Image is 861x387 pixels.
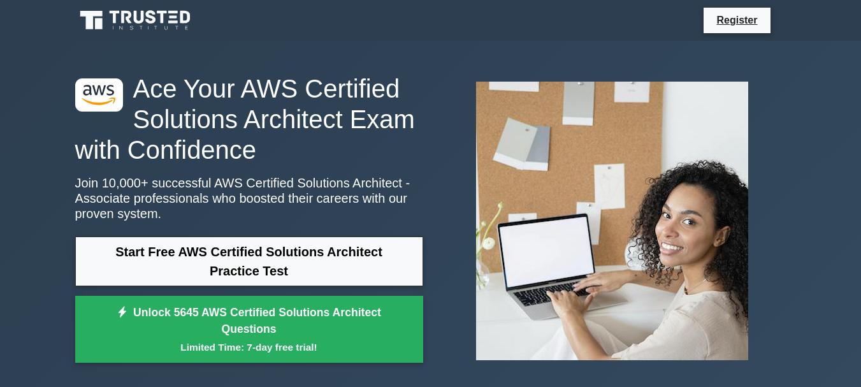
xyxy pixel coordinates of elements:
a: Start Free AWS Certified Solutions Architect Practice Test [75,237,423,286]
a: Unlock 5645 AWS Certified Solutions Architect QuestionsLimited Time: 7-day free trial! [75,296,423,363]
a: Register [709,12,765,28]
small: Limited Time: 7-day free trial! [91,340,407,354]
h1: Ace Your AWS Certified Solutions Architect Exam with Confidence [75,73,423,165]
p: Join 10,000+ successful AWS Certified Solutions Architect - Associate professionals who boosted t... [75,175,423,221]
